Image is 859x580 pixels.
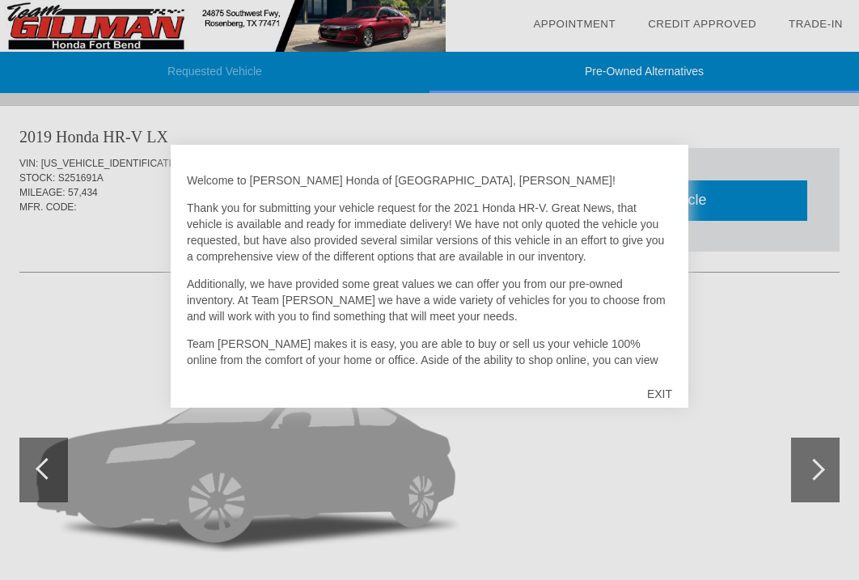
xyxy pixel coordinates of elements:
[789,18,843,30] a: Trade-In
[533,18,616,30] a: Appointment
[648,18,756,30] a: Credit Approved
[631,370,688,418] div: EXIT
[187,172,672,188] p: Welcome to [PERSON_NAME] Honda of [GEOGRAPHIC_DATA], [PERSON_NAME]!
[187,200,672,265] p: Thank you for submitting your vehicle request for the 2021 Honda HR-V. Great News, that vehicle i...
[187,336,672,417] p: Team [PERSON_NAME] makes it is easy, you are able to buy or sell us your vehicle 100% online from...
[187,276,672,324] p: Additionally, we have provided some great values we can offer you from our pre-owned inventory. A...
